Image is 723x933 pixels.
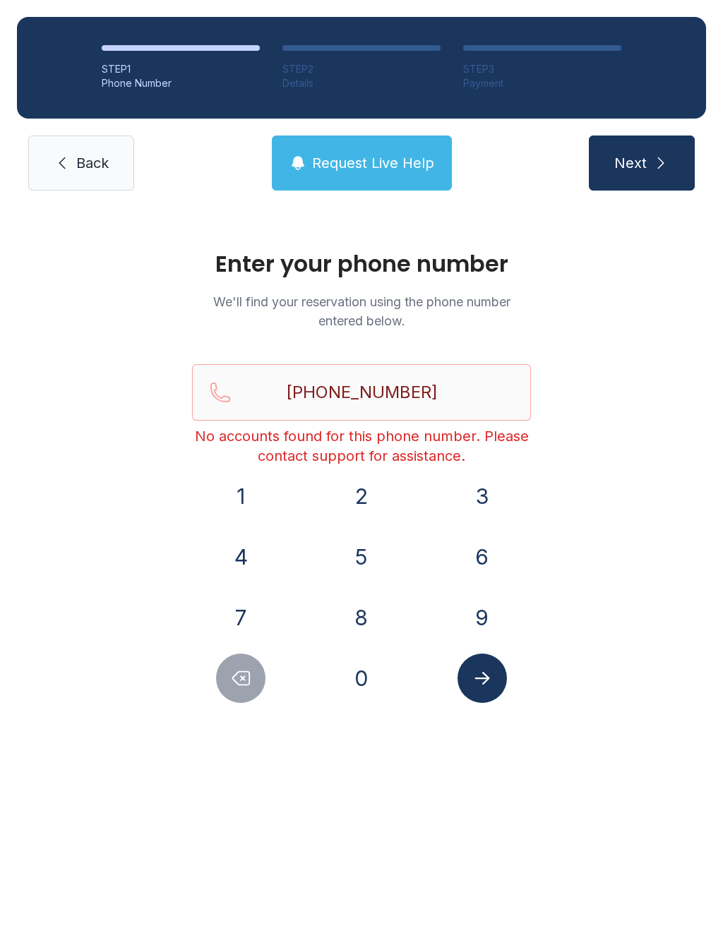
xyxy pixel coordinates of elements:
[282,76,441,90] div: Details
[614,153,647,173] span: Next
[337,654,386,703] button: 0
[216,471,265,521] button: 1
[337,593,386,642] button: 8
[463,76,621,90] div: Payment
[102,76,260,90] div: Phone Number
[216,532,265,582] button: 4
[192,426,531,466] div: No accounts found for this phone number. Please contact support for assistance.
[102,62,260,76] div: STEP 1
[216,654,265,703] button: Delete number
[282,62,441,76] div: STEP 2
[458,654,507,703] button: Submit lookup form
[458,532,507,582] button: 6
[216,593,265,642] button: 7
[458,471,507,521] button: 3
[337,471,386,521] button: 2
[192,364,531,421] input: Reservation phone number
[463,62,621,76] div: STEP 3
[76,153,109,173] span: Back
[312,153,434,173] span: Request Live Help
[192,292,531,330] p: We'll find your reservation using the phone number entered below.
[458,593,507,642] button: 9
[337,532,386,582] button: 5
[192,253,531,275] h1: Enter your phone number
